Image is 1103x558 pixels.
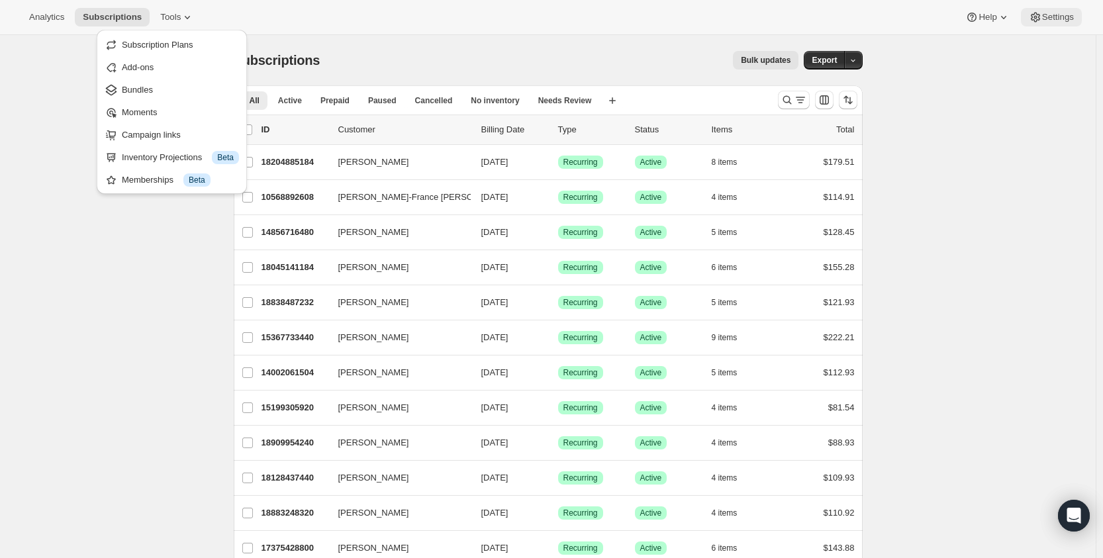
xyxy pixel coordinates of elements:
[712,332,738,343] span: 9 items
[563,192,598,203] span: Recurring
[640,438,662,448] span: Active
[122,151,239,164] div: Inventory Projections
[262,123,855,136] div: IDCustomerBilling DateTypeStatusItemsTotal
[824,332,855,342] span: $222.21
[250,95,260,106] span: All
[828,402,855,412] span: $81.54
[262,539,855,557] div: 17375428800[PERSON_NAME][DATE]SuccessRecurringSuccessActive6 items$143.88
[836,123,854,136] p: Total
[262,123,328,136] p: ID
[338,541,409,555] span: [PERSON_NAME]
[330,222,463,243] button: [PERSON_NAME]
[101,146,243,167] button: Inventory Projections
[330,467,463,488] button: [PERSON_NAME]
[712,434,752,452] button: 4 items
[262,434,855,452] div: 18909954240[PERSON_NAME][DATE]SuccessRecurringSuccessActive4 items$88.93
[101,56,243,77] button: Add-ons
[101,79,243,100] button: Bundles
[602,91,623,110] button: Create new view
[262,506,328,520] p: 18883248320
[563,508,598,518] span: Recurring
[824,543,855,553] span: $143.88
[824,192,855,202] span: $114.91
[563,262,598,273] span: Recurring
[262,401,328,414] p: 15199305920
[471,95,519,106] span: No inventory
[101,34,243,55] button: Subscription Plans
[122,107,157,117] span: Moments
[815,91,834,109] button: Customize table column order and visibility
[640,297,662,308] span: Active
[262,153,855,171] div: 18204885184[PERSON_NAME][DATE]SuccessRecurringSuccessActive8 items$179.51
[122,85,153,95] span: Bundles
[338,331,409,344] span: [PERSON_NAME]
[368,95,397,106] span: Paused
[481,262,508,272] span: [DATE]
[712,402,738,413] span: 4 items
[824,473,855,483] span: $109.93
[481,227,508,237] span: [DATE]
[640,227,662,238] span: Active
[75,8,150,26] button: Subscriptions
[330,502,463,524] button: [PERSON_NAME]
[778,91,810,109] button: Search and filter results
[538,95,592,106] span: Needs Review
[712,543,738,553] span: 6 items
[262,541,328,555] p: 17375428800
[330,257,463,278] button: [PERSON_NAME]
[481,123,548,136] p: Billing Date
[635,123,701,136] p: Status
[712,398,752,417] button: 4 items
[101,124,243,145] button: Campaign links
[979,12,996,23] span: Help
[262,156,328,169] p: 18204885184
[29,12,64,23] span: Analytics
[712,258,752,277] button: 6 items
[338,471,409,485] span: [PERSON_NAME]
[330,292,463,313] button: [PERSON_NAME]
[122,130,181,140] span: Campaign links
[558,123,624,136] div: Type
[481,543,508,553] span: [DATE]
[330,327,463,348] button: [PERSON_NAME]
[563,157,598,167] span: Recurring
[481,508,508,518] span: [DATE]
[563,332,598,343] span: Recurring
[824,262,855,272] span: $155.28
[122,173,239,187] div: Memberships
[262,191,328,204] p: 10568892608
[262,398,855,417] div: 15199305920[PERSON_NAME][DATE]SuccessRecurringSuccessActive4 items$81.54
[712,508,738,518] span: 4 items
[330,187,463,208] button: [PERSON_NAME]-France [PERSON_NAME]
[330,432,463,453] button: [PERSON_NAME]
[812,55,837,66] span: Export
[481,192,508,202] span: [DATE]
[712,297,738,308] span: 5 items
[320,95,350,106] span: Prepaid
[824,297,855,307] span: $121.93
[640,508,662,518] span: Active
[640,367,662,378] span: Active
[712,438,738,448] span: 4 items
[152,8,202,26] button: Tools
[563,367,598,378] span: Recurring
[481,367,508,377] span: [DATE]
[338,506,409,520] span: [PERSON_NAME]
[712,157,738,167] span: 8 items
[481,332,508,342] span: [DATE]
[712,262,738,273] span: 6 items
[824,508,855,518] span: $110.92
[338,436,409,449] span: [PERSON_NAME]
[338,191,512,204] span: [PERSON_NAME]-France [PERSON_NAME]
[824,367,855,377] span: $112.93
[733,51,798,70] button: Bulk updates
[481,157,508,167] span: [DATE]
[338,226,409,239] span: [PERSON_NAME]
[712,192,738,203] span: 4 items
[481,473,508,483] span: [DATE]
[21,8,72,26] button: Analytics
[481,297,508,307] span: [DATE]
[1021,8,1082,26] button: Settings
[712,504,752,522] button: 4 items
[262,188,855,207] div: 10568892608[PERSON_NAME]-France [PERSON_NAME][DATE]SuccessRecurringSuccessActive4 items$114.91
